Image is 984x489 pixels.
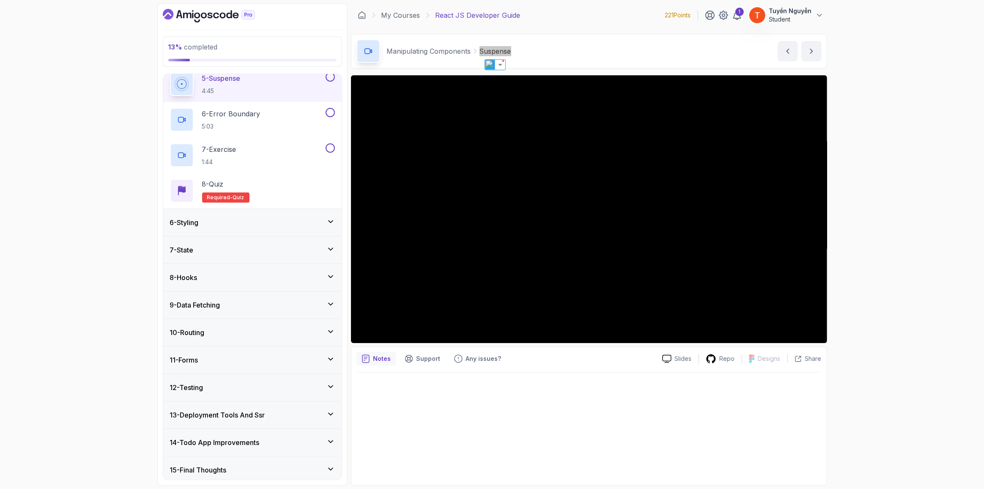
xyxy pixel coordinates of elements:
[207,194,233,201] span: Required-
[699,354,742,364] a: Repo
[778,41,798,61] button: previous content
[202,73,241,83] p: 5 - Suspense
[163,429,342,456] button: 14-Todo App Improvements
[732,10,742,20] a: 1
[170,355,198,365] h3: 11 - Forms
[233,194,244,201] span: quiz
[769,15,812,24] p: Student
[749,7,824,24] button: user profile imageTuyển NguyễnStudent
[436,10,521,20] p: React JS Developer Guide
[758,354,781,363] p: Designs
[170,72,335,96] button: 5-Suspense4:45
[163,346,342,374] button: 11-Forms
[163,264,342,291] button: 8-Hooks
[202,109,260,119] p: 6 - Error Boundary
[202,87,241,95] p: 4:45
[373,354,391,363] p: Notes
[805,354,822,363] p: Share
[356,352,396,365] button: notes button
[170,179,335,203] button: 8-QuizRequired-quiz
[170,327,205,338] h3: 10 - Routing
[675,354,692,363] p: Slides
[170,437,260,448] h3: 14 - Todo App Improvements
[170,272,197,283] h3: 8 - Hooks
[480,46,511,56] p: Suspense
[163,9,274,22] a: Dashboard
[466,354,502,363] p: Any issues?
[163,456,342,484] button: 15-Final Thoughts
[665,11,691,19] p: 221 Points
[801,41,822,61] button: next content
[170,300,220,310] h3: 9 - Data Fetching
[170,143,335,167] button: 7-Exercise1:44
[168,43,218,51] span: completed
[168,43,183,51] span: 13 %
[655,354,699,363] a: Slides
[449,352,507,365] button: Feedback button
[202,122,260,131] p: 5:03
[202,179,224,189] p: 8 - Quiz
[170,465,227,475] h3: 15 - Final Thoughts
[417,354,441,363] p: Support
[170,382,203,393] h3: 12 - Testing
[749,7,765,23] img: user profile image
[358,11,366,19] a: Dashboard
[720,354,735,363] p: Repo
[170,245,194,255] h3: 7 - State
[163,236,342,264] button: 7-State
[163,374,342,401] button: 12-Testing
[170,217,199,228] h3: 6 - Styling
[400,352,446,365] button: Support button
[170,410,265,420] h3: 13 - Deployment Tools And Ssr
[387,46,471,56] p: Manipulating Components
[163,401,342,429] button: 13-Deployment Tools And Ssr
[163,319,342,346] button: 10-Routing
[202,158,236,166] p: 1:44
[787,354,822,363] button: Share
[769,7,812,15] p: Tuyển Nguyễn
[351,75,827,343] iframe: 5 - Suspense
[163,291,342,319] button: 9-Data Fetching
[735,8,744,16] div: 1
[163,209,342,236] button: 6-Styling
[202,144,236,154] p: 7 - Exercise
[170,108,335,132] button: 6-Error Boundary5:03
[381,10,420,20] a: My Courses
